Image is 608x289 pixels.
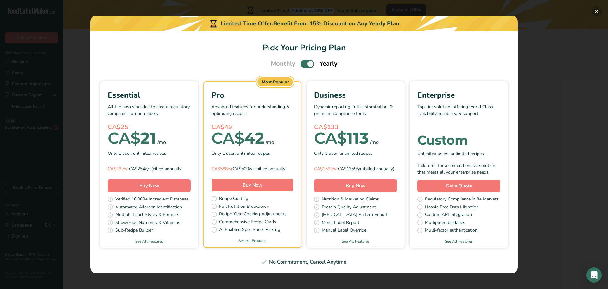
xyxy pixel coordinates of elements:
div: /mo [370,139,379,146]
span: Only 1 user, unlimited recipes [314,150,373,157]
span: Menu Label Report [322,219,359,227]
span: Recipe Yield Cooking Adjustments [219,211,287,219]
div: CA$1359/yr (billed annually) [314,166,397,172]
span: Only 1 user, unlimited recipes [108,150,166,157]
div: CA$49 [212,122,293,132]
span: Yearly [320,59,338,69]
span: Show/Hide Nutrients & Vitamins [115,219,180,227]
span: Comprehensive Recipe Cards [219,219,276,227]
span: Automated Allergen Identification [115,204,182,212]
a: See All Features [100,239,198,244]
button: Buy Now [212,179,293,191]
span: Regulatory Compliance in 8+ Markets [425,196,499,204]
span: Buy Now [346,182,366,189]
span: Verified 10,000+ Ingredient Database [115,196,188,204]
span: Protein Quality Adjustment [322,204,376,212]
div: Pro [212,89,293,101]
div: Benefit From 15% Discount on Any Yearly Plan [273,19,399,28]
p: Advanced features for understanding & optimizing recipes [212,103,293,122]
button: Buy Now [108,179,191,192]
a: See All Features [204,238,301,244]
div: Custom [417,134,500,147]
div: Limited Time Offer. [90,16,518,31]
div: 21 [108,132,156,145]
span: Multiple Subsidaries [425,219,465,227]
div: Open Intercom Messenger [586,267,602,283]
div: No Commitment, Cancel Anytime [98,258,510,266]
div: Enterprise [417,89,500,101]
div: /mo [266,139,274,146]
p: Top-tier solution, offering world Class scalability, reliability, & support [417,103,500,122]
span: Recipe Costing [219,195,248,203]
div: Business [314,89,397,101]
div: 42 [212,132,264,145]
span: CA$ [314,128,347,148]
span: Monthly [271,59,295,69]
span: Hassle Free Data Migration [425,204,479,212]
span: Buy Now [243,182,263,188]
div: Most Popular [257,77,293,86]
span: Sub-Recipe Builder [115,227,153,235]
div: CA$500/yr (billed annually) [212,166,293,172]
span: Nutrition & Marketing Claims [322,196,379,204]
span: CA$588/yr [212,166,233,172]
span: [MEDICAL_DATA] Pattern Report [322,211,388,219]
a: Get a Quote [417,180,500,192]
span: Only 1 user, unlimited recipes [212,150,270,157]
span: Buy Now [139,182,159,189]
h1: Pick Your Pricing Plan [98,42,510,54]
div: 113 [314,132,369,145]
span: Get a Quote [446,182,472,190]
p: All the basics needed to create regulatory compliant nutrition labels [108,103,191,122]
span: Unlimited users, unlimited recipes [417,150,484,157]
button: Buy Now [314,179,397,192]
span: AI Enabled Spec Sheet Parsing [219,226,280,234]
span: Multiple Label Styles & Formats [115,211,179,219]
span: Manual Label Override [322,227,366,235]
span: CA$1599/yr [314,166,338,172]
span: CA$ [212,128,244,148]
p: Dynamic reporting, full customization, & premium compliance tools [314,103,397,122]
span: CA$ [108,128,140,148]
span: CA$299/yr [108,166,129,172]
a: See All Features [307,239,405,244]
div: Essential [108,89,191,101]
a: See All Features [410,239,508,244]
div: /mo [157,139,166,146]
div: CA$25 [108,122,191,132]
div: Talk to us for a comprehensive solution that meets all your enterprise needs [417,162,500,175]
div: CA$133 [314,122,397,132]
span: Full Nutrition Breakdown [219,203,269,211]
span: Custom API Integration [425,211,472,219]
div: CA$254/yr (billed annually) [108,166,191,172]
span: Multi-factor authentication [425,227,478,235]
